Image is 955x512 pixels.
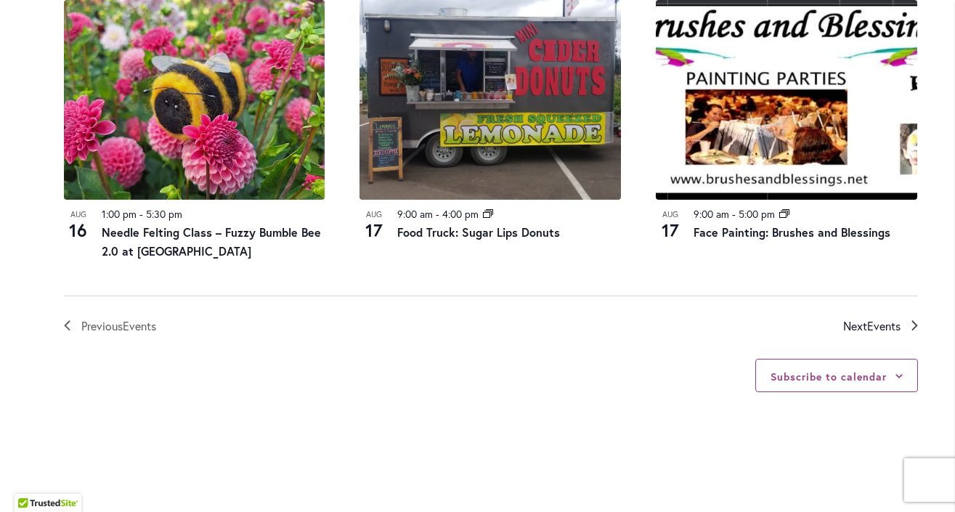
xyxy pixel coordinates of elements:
[867,318,901,333] span: Events
[694,207,729,221] time: 9:00 am
[436,207,439,221] span: -
[739,207,775,221] time: 5:00 pm
[64,208,93,221] span: Aug
[442,207,479,221] time: 4:00 pm
[656,218,685,243] span: 17
[64,317,156,336] a: Previous Events
[656,208,685,221] span: Aug
[123,318,156,333] span: Events
[359,218,389,243] span: 17
[397,207,433,221] time: 9:00 am
[102,224,321,259] a: Needle Felting Class – Fuzzy Bumble Bee 2.0 at [GEOGRAPHIC_DATA]
[694,224,890,240] a: Face Painting: Brushes and Blessings
[102,207,137,221] time: 1:00 pm
[81,317,156,336] span: Previous
[146,207,182,221] time: 5:30 pm
[771,370,886,383] button: Subscribe to calendar
[843,317,918,336] a: Next Events
[397,224,560,240] a: Food Truck: Sugar Lips Donuts
[359,208,389,221] span: Aug
[64,218,93,243] span: 16
[843,317,901,336] span: Next
[139,207,143,221] span: -
[732,207,736,221] span: -
[11,460,52,501] iframe: Launch Accessibility Center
